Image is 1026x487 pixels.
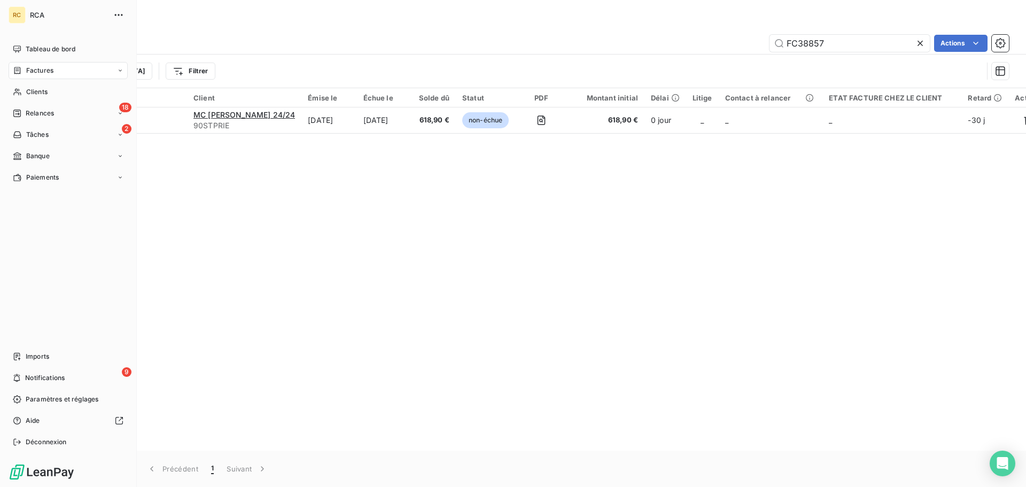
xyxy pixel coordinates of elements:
[26,130,49,140] span: Tâches
[166,63,215,80] button: Filtrer
[122,124,131,134] span: 2
[363,94,406,102] div: Échue le
[934,35,988,52] button: Actions
[25,373,65,383] span: Notifications
[419,94,449,102] div: Solde dû
[26,416,40,426] span: Aide
[26,352,49,361] span: Imports
[26,437,67,447] span: Déconnexion
[205,458,220,480] button: 1
[644,107,686,133] td: 0 jour
[770,35,930,52] input: Rechercher
[301,107,356,133] td: [DATE]
[140,458,205,480] button: Précédent
[122,367,131,377] span: 9
[725,115,728,125] span: _
[193,94,295,102] div: Client
[30,11,107,19] span: RCA
[990,451,1015,476] div: Open Intercom Messenger
[829,115,832,125] span: _
[419,115,449,126] span: 618,90 €
[26,151,50,161] span: Banque
[574,94,638,102] div: Montant initial
[701,115,704,125] span: _
[119,103,131,112] span: 18
[26,44,75,54] span: Tableau de bord
[26,109,54,118] span: Relances
[651,94,680,102] div: Délai
[26,395,98,404] span: Paramètres et réglages
[829,94,955,102] div: ETAT FACTURE CHEZ LE CLIENT
[26,87,48,97] span: Clients
[26,66,53,75] span: Factures
[462,112,509,128] span: non-échue
[574,115,638,126] span: 618,90 €
[462,94,509,102] div: Statut
[357,107,413,133] td: [DATE]
[725,94,817,102] div: Contact à relancer
[220,458,274,480] button: Suivant
[26,173,59,182] span: Paiements
[968,94,1002,102] div: Retard
[522,94,561,102] div: PDF
[693,94,712,102] div: Litige
[9,6,26,24] div: RC
[193,120,295,131] span: 90STPRIE
[968,115,985,125] span: -30 j
[9,463,75,481] img: Logo LeanPay
[9,412,128,429] a: Aide
[193,110,295,119] span: MC [PERSON_NAME] 24/24
[211,463,214,474] span: 1
[308,94,350,102] div: Émise le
